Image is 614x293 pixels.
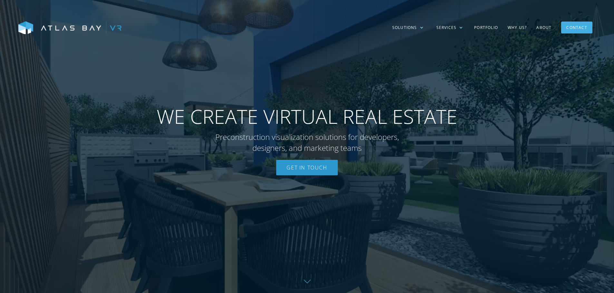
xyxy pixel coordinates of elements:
a: Contact [561,22,592,33]
div: Services [436,25,457,31]
div: Solutions [386,18,430,37]
a: About [531,18,556,37]
a: Get In Touch [276,160,337,175]
span: WE CREATE VIRTUAL REAL ESTATE [157,105,457,128]
a: Portfolio [469,18,503,37]
img: Down further on page [304,279,311,283]
img: Atlas Bay VR Logo [18,21,122,35]
a: Why US? [503,18,531,37]
div: Solutions [392,25,417,31]
div: Contact [566,23,587,32]
div: Services [430,18,470,37]
p: Preconstruction visualization solutions for developers, designers, and marketing teams [202,132,412,153]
